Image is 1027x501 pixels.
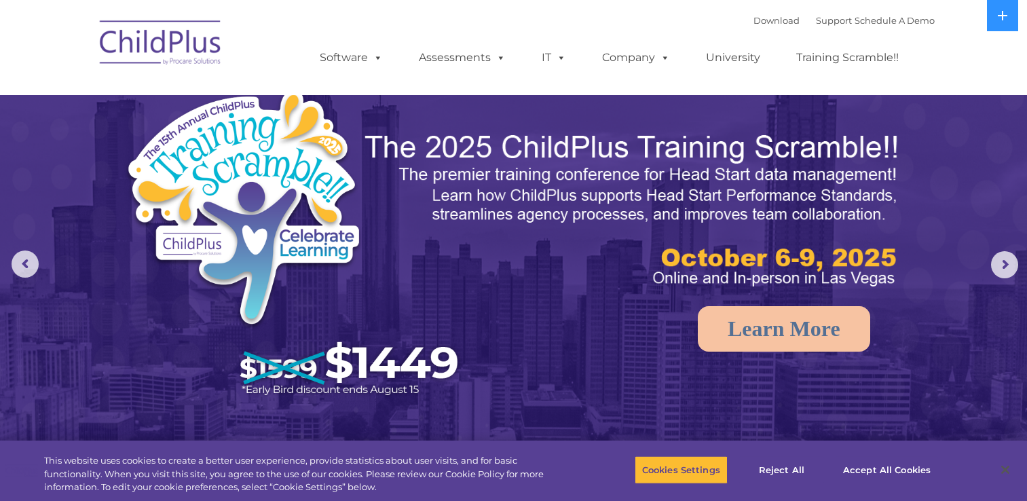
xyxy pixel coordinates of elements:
a: Support [816,15,852,26]
a: Learn More [698,306,870,352]
button: Accept All Cookies [836,456,938,484]
font: | [753,15,935,26]
button: Cookies Settings [635,456,728,484]
button: Close [990,455,1020,485]
button: Reject All [739,456,824,484]
a: University [692,44,774,71]
a: Download [753,15,800,26]
a: Schedule A Demo [855,15,935,26]
a: Assessments [405,44,519,71]
div: This website uses cookies to create a better user experience, provide statistics about user visit... [44,454,565,494]
a: IT [528,44,580,71]
a: Training Scramble!! [783,44,912,71]
a: Software [306,44,396,71]
img: ChildPlus by Procare Solutions [93,11,229,79]
a: Company [589,44,684,71]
